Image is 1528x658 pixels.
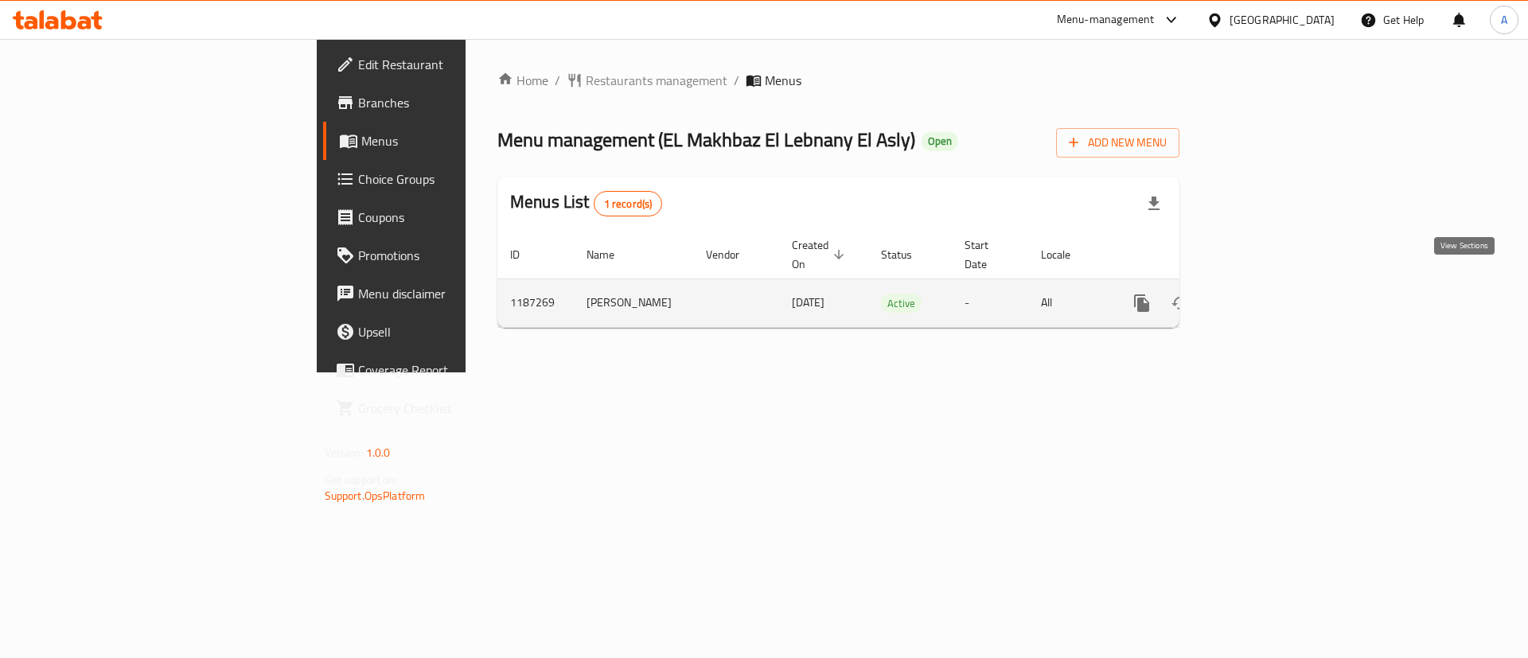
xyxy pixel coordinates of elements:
button: Add New Menu [1056,128,1179,158]
span: Name [587,245,635,264]
span: 1.0.0 [366,442,391,463]
button: Change Status [1161,284,1199,322]
span: Menu management ( EL Makhbaz El Lebnany El Asly ) [497,122,915,158]
span: Menu disclaimer [358,284,559,303]
th: Actions [1110,231,1288,279]
span: Active [881,294,922,313]
div: Export file [1135,185,1173,223]
span: Open [922,134,958,148]
span: Coupons [358,208,559,227]
span: Grocery Checklist [358,399,559,418]
span: Choice Groups [358,169,559,189]
a: Coupons [323,198,572,236]
a: Menu disclaimer [323,274,572,313]
a: Grocery Checklist [323,389,572,427]
span: Locale [1041,245,1091,264]
span: A [1501,11,1507,29]
a: Promotions [323,236,572,274]
span: Version: [325,442,364,463]
span: Restaurants management [586,71,727,90]
span: Coverage Report [358,360,559,380]
span: Edit Restaurant [358,55,559,74]
a: Coverage Report [323,351,572,389]
span: Vendor [706,245,760,264]
span: Add New Menu [1069,133,1167,153]
div: Active [881,294,922,313]
span: Start Date [965,236,1009,274]
li: / [734,71,739,90]
h2: Menus List [510,190,662,216]
span: Menus [361,131,559,150]
a: Menus [323,122,572,160]
span: Status [881,245,933,264]
a: Branches [323,84,572,122]
div: [GEOGRAPHIC_DATA] [1230,11,1335,29]
a: Restaurants management [567,71,727,90]
span: Menus [765,71,801,90]
a: Choice Groups [323,160,572,198]
button: more [1123,284,1161,322]
span: Get support on: [325,469,398,490]
td: [PERSON_NAME] [574,278,693,327]
span: Promotions [358,246,559,265]
a: Edit Restaurant [323,45,572,84]
span: ID [510,245,540,264]
span: Upsell [358,322,559,341]
td: - [952,278,1028,327]
div: Total records count [594,191,663,216]
nav: breadcrumb [497,71,1179,90]
div: Open [922,132,958,151]
table: enhanced table [497,231,1288,328]
span: 1 record(s) [594,197,662,212]
div: Menu-management [1057,10,1155,29]
span: Branches [358,93,559,112]
td: All [1028,278,1110,327]
a: Support.OpsPlatform [325,485,426,506]
span: [DATE] [792,292,824,313]
a: Upsell [323,313,572,351]
span: Created On [792,236,849,274]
